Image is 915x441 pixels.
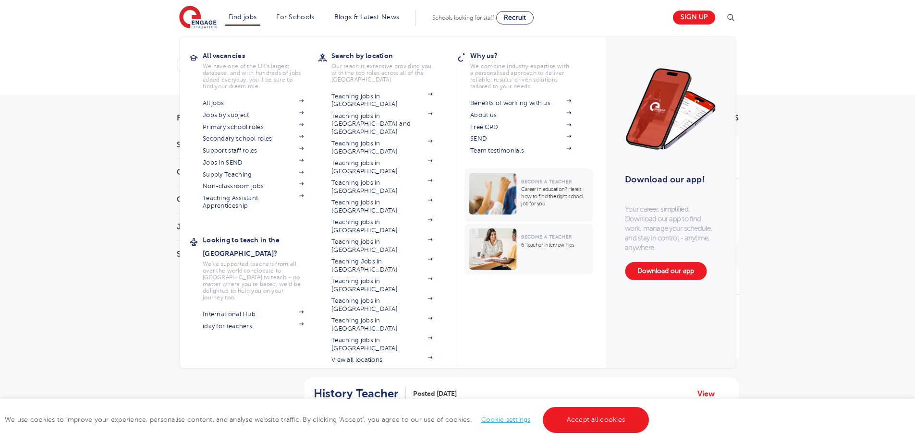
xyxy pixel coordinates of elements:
a: Recruit [496,11,534,24]
a: Primary school roles [203,123,304,131]
h3: Looking to teach in the [GEOGRAPHIC_DATA]? [203,233,318,260]
a: Jobs by subject [203,111,304,119]
p: We combine industry expertise with a personalised approach to deliver reliable, results-driven so... [470,63,571,90]
h3: County [177,168,282,176]
a: View all locations [331,356,432,364]
a: Teaching jobs in [GEOGRAPHIC_DATA] [331,336,432,352]
a: Teaching jobs in [GEOGRAPHIC_DATA] [331,238,432,254]
span: Schools looking for staff [432,14,494,21]
a: Teaching jobs in [GEOGRAPHIC_DATA] [331,297,432,313]
a: History Teacher [314,387,406,401]
a: Cookie settings [481,416,531,423]
a: Teaching jobs in [GEOGRAPHIC_DATA] [331,218,432,234]
a: Teaching jobs in [GEOGRAPHIC_DATA] [331,277,432,293]
a: Teaching jobs in [GEOGRAPHIC_DATA] [331,317,432,333]
a: Sign up [673,11,715,24]
a: SEND [470,135,571,143]
a: Non-classroom jobs [203,182,304,190]
a: International Hub [203,310,304,318]
a: Secondary school roles [203,135,304,143]
h3: Why us? [470,49,586,62]
div: Submit [177,54,633,76]
a: All jobs [203,99,304,107]
h3: Job Type [177,223,282,231]
span: Posted [DATE] [413,389,457,399]
a: Download our app [625,262,707,280]
a: Teaching jobs in [GEOGRAPHIC_DATA] [331,93,432,108]
a: Why us?We combine industry expertise with a personalised approach to deliver reliable, results-dr... [470,49,586,90]
span: We use cookies to improve your experience, personalise content, and analyse website traffic. By c... [5,416,651,423]
a: Become a Teacher6 Teacher Interview Tips [464,224,595,274]
p: We have one of the UK's largest database. and with hundreds of jobs added everyday. you'll be sur... [203,63,304,90]
a: About us [470,111,571,119]
h3: Start Date [177,141,282,149]
a: For Schools [276,13,314,21]
span: Recruit [504,14,526,21]
img: Engage Education [179,6,217,30]
a: iday for teachers [203,322,304,330]
a: Become a TeacherCareer in education? Here’s how to find the right school job for you [464,168,595,222]
p: Our reach is extensive providing you with the top roles across all of the [GEOGRAPHIC_DATA] [331,63,432,83]
a: Support staff roles [203,147,304,155]
h3: Sector [177,250,282,258]
a: Team testimonials [470,147,571,155]
a: Teaching jobs in [GEOGRAPHIC_DATA] [331,199,432,215]
a: Search by locationOur reach is extensive providing you with the top roles across all of the [GEOG... [331,49,447,83]
p: Career in education? Here’s how to find the right school job for you [521,186,588,207]
h3: Download our app! [625,169,712,190]
h3: Search by location [331,49,447,62]
a: Teaching Jobs in [GEOGRAPHIC_DATA] [331,258,432,274]
a: Benefits of working with us [470,99,571,107]
a: Accept all cookies [543,407,649,433]
h3: City [177,196,282,203]
span: Become a Teacher [521,179,572,184]
a: Teaching jobs in [GEOGRAPHIC_DATA] [331,140,432,155]
p: 6 Teacher Interview Tips [521,241,588,249]
a: Teaching Assistant Apprenticeship [203,194,304,210]
a: View [697,388,722,400]
h3: All vacancies [203,49,318,62]
span: Become a Teacher [521,234,572,239]
p: Your career, simplified. Download our app to find work, manage your schedule, and stay in control... [625,204,716,252]
a: Find jobs [229,13,257,21]
a: Jobs in SEND [203,159,304,167]
a: Blogs & Latest News [334,13,400,21]
span: Filters [177,114,206,122]
a: Supply Teaching [203,171,304,179]
a: All vacanciesWe have one of the UK's largest database. and with hundreds of jobs added everyday. ... [203,49,318,90]
a: Teaching jobs in [GEOGRAPHIC_DATA] [331,159,432,175]
a: Looking to teach in the [GEOGRAPHIC_DATA]?We've supported teachers from all over the world to rel... [203,233,318,301]
a: Teaching jobs in [GEOGRAPHIC_DATA] and [GEOGRAPHIC_DATA] [331,112,432,136]
a: Free CPD [470,123,571,131]
p: We've supported teachers from all over the world to relocate to [GEOGRAPHIC_DATA] to teach - no m... [203,261,304,301]
h2: History Teacher [314,387,398,401]
a: Teaching jobs in [GEOGRAPHIC_DATA] [331,179,432,195]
